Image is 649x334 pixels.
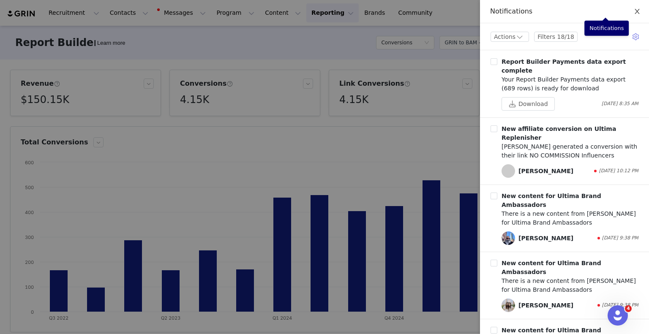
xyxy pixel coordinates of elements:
img: 3db08964-c292-4ebc-ae61-c87be283d9f8.jpg [502,231,515,245]
div: [PERSON_NAME] generated a conversion with their link NO COMMISSION Influencers [502,142,638,160]
div: [PERSON_NAME] [518,167,573,176]
iframe: Intercom live chat [608,305,628,326]
span: Paula Concha [502,299,515,312]
span: [DATE] 8:35 AM [602,100,638,108]
span: 4 [625,305,632,312]
span: [DATE] 10:12 PM [599,168,638,175]
span: [DATE] 9:38 PM [602,302,638,309]
i: icon: close [634,8,641,15]
span: Soni Horton [502,231,515,245]
button: Filters 18/18 [534,32,578,42]
div: [PERSON_NAME] [518,234,573,243]
div: [PERSON_NAME] [518,301,573,310]
img: d3e959d0-0048-4642-823c-55b9fce0b6fe.jpg [502,299,515,312]
div: There is a new content from [PERSON_NAME] for Ultima Brand Ambassadors [502,209,638,227]
span: [DATE] 9:38 PM [602,235,638,242]
button: Actions [491,32,529,42]
b: Report Builder Payments data export complete [502,58,626,74]
b: New content for Ultima Brand Ambassadors [502,193,601,208]
div: Notifications [490,7,639,16]
b: New affiliate conversion on Ultima Replenisher [502,125,616,141]
div: Your Report Builder Payments data export (689 rows) is ready for download [502,75,638,93]
button: Download [502,97,555,111]
span: Amanda Nighbert [502,164,515,178]
div: There is a new content from [PERSON_NAME] for Ultima Brand Ambassadors [502,277,638,294]
b: New content for Ultima Brand Ambassadors [502,260,601,275]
